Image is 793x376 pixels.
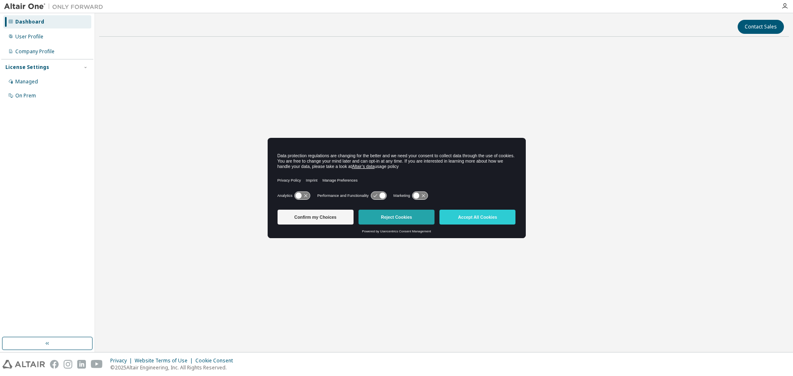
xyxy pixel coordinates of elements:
[15,78,38,85] div: Managed
[15,48,55,55] div: Company Profile
[15,19,44,25] div: Dashboard
[4,2,107,11] img: Altair One
[2,360,45,369] img: altair_logo.svg
[77,360,86,369] img: linkedin.svg
[738,20,784,34] button: Contact Sales
[195,357,238,364] div: Cookie Consent
[110,357,135,364] div: Privacy
[110,364,238,371] p: © 2025 Altair Engineering, Inc. All Rights Reserved.
[15,92,36,99] div: On Prem
[64,360,72,369] img: instagram.svg
[5,64,49,71] div: License Settings
[91,360,103,369] img: youtube.svg
[15,33,43,40] div: User Profile
[135,357,195,364] div: Website Terms of Use
[50,360,59,369] img: facebook.svg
